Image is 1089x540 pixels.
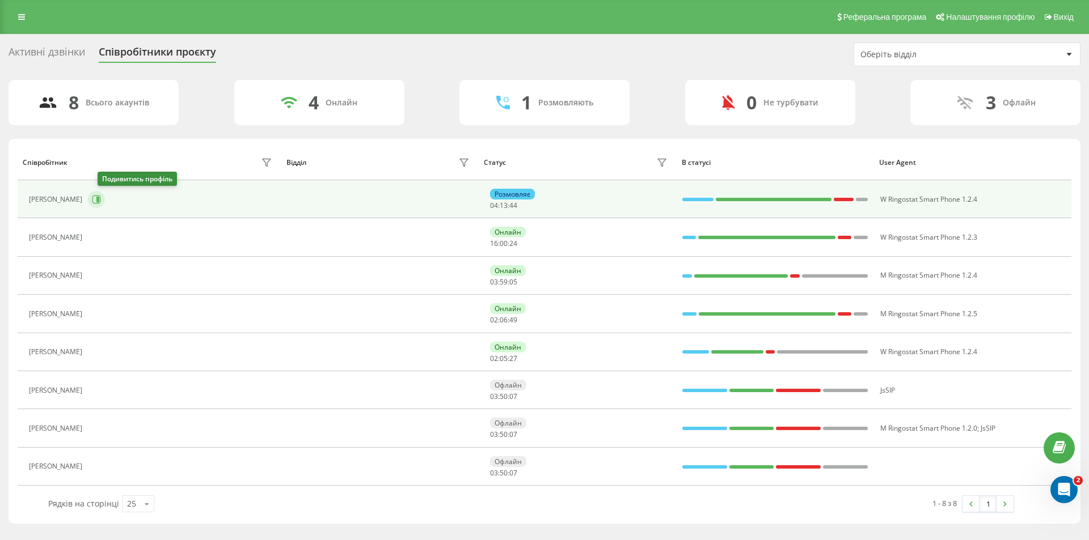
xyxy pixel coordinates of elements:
[490,202,517,210] div: : :
[490,239,498,248] span: 16
[309,92,319,113] div: 4
[500,315,508,325] span: 06
[29,348,85,356] div: [PERSON_NAME]
[509,468,517,478] span: 07
[509,239,517,248] span: 24
[29,462,85,470] div: [PERSON_NAME]
[880,270,977,280] span: M Ringostat Smart Phone 1.2.4
[682,159,869,167] div: В статусі
[1054,12,1074,22] span: Вихід
[490,278,517,286] div: : :
[29,310,85,318] div: [PERSON_NAME]
[880,309,977,318] span: M Ringostat Smart Phone 1.2.5
[490,468,498,478] span: 03
[500,392,508,401] span: 50
[127,498,136,509] div: 25
[9,46,85,63] div: Активні дзвінки
[986,92,996,113] div: 3
[490,265,526,276] div: Онлайн
[490,418,526,428] div: Офлайн
[29,233,85,241] div: [PERSON_NAME]
[69,92,79,113] div: 8
[843,12,927,22] span: Реферальна програма
[521,92,531,113] div: 1
[500,201,508,210] span: 13
[99,46,216,63] div: Співробітники проєкту
[500,277,508,287] span: 59
[500,354,508,363] span: 05
[879,159,1066,167] div: User Agent
[29,195,85,203] div: [PERSON_NAME]
[490,392,498,401] span: 03
[490,342,526,352] div: Онлайн
[1003,98,1036,108] div: Офлайн
[981,423,995,433] span: JsSIP
[538,98,593,108] div: Розмовляють
[946,12,1035,22] span: Налаштування профілю
[490,201,498,210] span: 04
[509,430,517,439] span: 07
[490,456,526,467] div: Офлайн
[1074,476,1083,485] span: 2
[880,194,977,204] span: W Ringostat Smart Phone 1.2.4
[880,232,977,242] span: W Ringostat Smart Phone 1.2.3
[500,239,508,248] span: 00
[509,315,517,325] span: 49
[23,159,67,167] div: Співробітник
[763,98,818,108] div: Не турбувати
[490,316,517,324] div: : :
[1050,476,1078,503] iframe: Intercom live chat
[509,392,517,401] span: 07
[880,347,977,356] span: W Ringostat Smart Phone 1.2.4
[98,172,177,186] div: Подивитись профіль
[286,159,306,167] div: Відділ
[29,424,85,432] div: [PERSON_NAME]
[980,496,997,512] a: 1
[509,277,517,287] span: 05
[484,159,506,167] div: Статус
[29,386,85,394] div: [PERSON_NAME]
[880,423,977,433] span: M Ringostat Smart Phone 1.2.0
[500,430,508,439] span: 50
[490,240,517,248] div: : :
[860,50,996,59] div: Оберіть відділ
[509,354,517,363] span: 27
[509,201,517,210] span: 44
[490,380,526,390] div: Офлайн
[490,227,526,237] div: Онлайн
[932,498,957,509] div: 1 - 8 з 8
[490,354,498,363] span: 02
[490,393,517,401] div: : :
[880,385,895,395] span: JsSIP
[746,92,757,113] div: 0
[490,430,498,439] span: 03
[490,189,535,199] div: Розмовляє
[490,469,517,477] div: : :
[326,98,357,108] div: Онлайн
[490,355,517,363] div: : :
[500,468,508,478] span: 50
[48,498,119,509] span: Рядків на сторінці
[86,98,149,108] div: Всього акаунтів
[490,431,517,439] div: : :
[490,315,498,325] span: 02
[490,277,498,287] span: 03
[29,271,85,279] div: [PERSON_NAME]
[490,303,526,314] div: Онлайн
